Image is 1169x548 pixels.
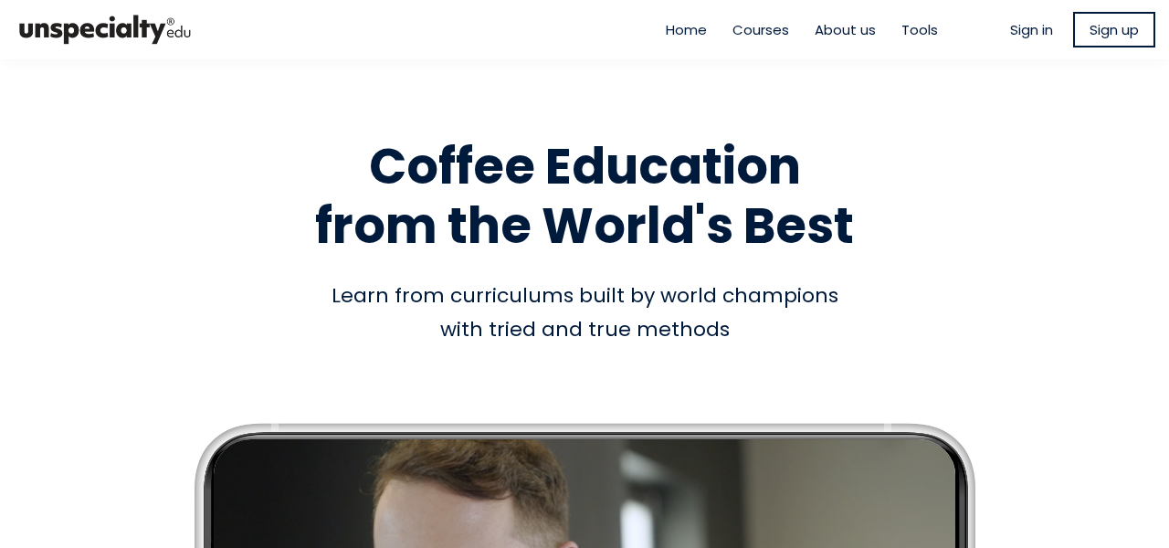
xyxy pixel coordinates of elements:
a: Tools [901,19,938,40]
div: Learn from curriculums built by world champions with tried and true methods [64,279,1105,347]
a: Courses [732,19,789,40]
a: Home [666,19,707,40]
a: About us [815,19,876,40]
img: bc390a18feecddb333977e298b3a00a1.png [14,7,196,52]
h1: Coffee Education from the World's Best [64,137,1105,256]
span: Sign up [1090,19,1139,40]
a: Sign in [1010,19,1053,40]
a: Sign up [1073,12,1155,47]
